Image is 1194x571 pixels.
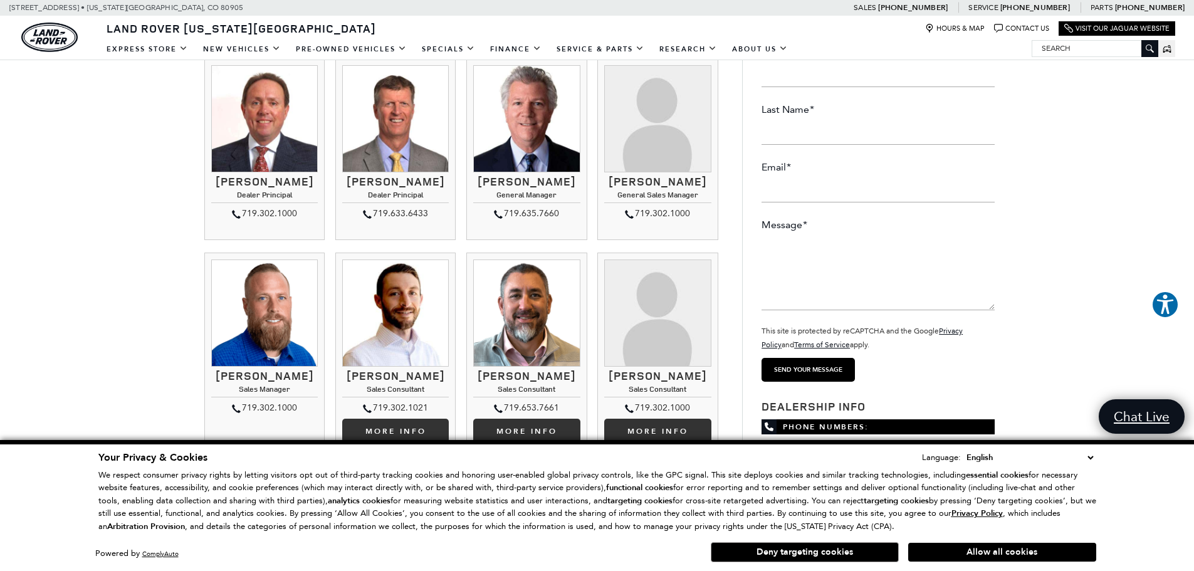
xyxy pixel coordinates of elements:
div: Language: [922,453,961,461]
input: Search [1032,41,1158,56]
h3: Dealership Info [762,401,995,413]
nav: Main Navigation [99,38,795,60]
p: We respect consumer privacy rights by letting visitors opt out of third-party tracking cookies an... [98,469,1096,533]
a: Pre-Owned Vehicles [288,38,414,60]
a: Chat Live [1099,399,1185,434]
h4: Sales Consultant [342,385,449,397]
a: [PHONE_NUMBER] [908,439,985,449]
div: 719.633.6433 [342,206,449,221]
h3: [PERSON_NAME] [473,370,580,382]
img: Land Rover [21,23,78,52]
span: Phone Numbers: [762,419,995,434]
h3: [PERSON_NAME] [604,370,711,382]
textarea: Message* [762,235,995,310]
a: Visit Our Jaguar Website [1064,24,1170,33]
input: Send your message [762,358,855,382]
div: 719.302.1000 [604,206,711,221]
div: 719.302.1000 [211,401,318,416]
span: Parts [1091,3,1113,12]
h3: [PERSON_NAME] [473,175,580,188]
a: Contact Us [994,24,1049,33]
a: About Us [725,38,795,60]
span: Land Rover [US_STATE][GEOGRAPHIC_DATA] [107,21,376,36]
h4: General Manager [473,191,580,202]
a: Hours & Map [925,24,985,33]
div: 719.302.1000 [211,206,318,221]
strong: targeting cookies [864,495,929,506]
span: Chat Live [1108,408,1176,425]
span: Sales [854,3,876,12]
h3: [PERSON_NAME] [604,175,711,188]
button: Explore your accessibility options [1151,291,1179,318]
strong: functional cookies [606,482,673,493]
aside: Accessibility Help Desk [1151,291,1179,321]
a: [PHONE_NUMBER] [878,3,948,13]
a: land-rover [21,23,78,52]
h3: [PERSON_NAME] [211,175,318,188]
input: Email* [762,177,995,202]
h3: [PERSON_NAME] [211,370,318,382]
button: Allow all cookies [908,543,1096,562]
div: 719.302.1021 [342,401,449,416]
u: Privacy Policy [951,508,1003,519]
h4: Sales Consultant [473,385,580,397]
h4: Sales Consultant [604,385,711,397]
strong: Arbitration Provision [107,521,185,532]
a: More Info [342,419,449,444]
a: [STREET_ADDRESS] • [US_STATE][GEOGRAPHIC_DATA], CO 80905 [9,3,243,12]
div: 719.302.1000 [604,401,711,416]
strong: analytics cookies [328,495,390,506]
div: 719.635.7660 [473,206,580,221]
a: New Vehicles [196,38,288,60]
a: Service & Parts [549,38,652,60]
a: Specials [414,38,483,60]
div: Powered by [95,550,179,558]
a: More info [473,419,580,444]
a: More info [604,419,711,444]
a: ComplyAuto [142,550,179,558]
a: Land Rover [US_STATE][GEOGRAPHIC_DATA] [99,21,384,36]
a: [PHONE_NUMBER] [1115,3,1185,13]
h4: Dealer Principal [211,191,318,202]
select: Language Select [963,451,1096,464]
h4: Sales Manager [211,385,318,397]
div: 719.653.7661 [473,401,580,416]
a: Finance [483,38,549,60]
span: Main: [771,439,793,449]
label: Last Name [762,103,814,117]
h4: General Sales Manager [604,191,711,202]
h4: Dealer Principal [342,191,449,202]
a: EXPRESS STORE [99,38,196,60]
strong: targeting cookies [607,495,673,506]
h3: [PERSON_NAME] [342,370,449,382]
h3: [PERSON_NAME] [342,175,449,188]
a: Research [652,38,725,60]
button: Deny targeting cookies [711,542,899,562]
small: This site is protected by reCAPTCHA and the Google and apply. [762,327,963,349]
input: First Name* [762,62,995,87]
a: Terms of Service [794,340,850,349]
label: Email [762,160,791,174]
span: Service [968,3,998,12]
span: Your Privacy & Cookies [98,451,207,464]
input: Last Name* [762,120,995,145]
label: Message [762,218,807,232]
strong: essential cookies [966,469,1029,481]
a: [PHONE_NUMBER] [1000,3,1070,13]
